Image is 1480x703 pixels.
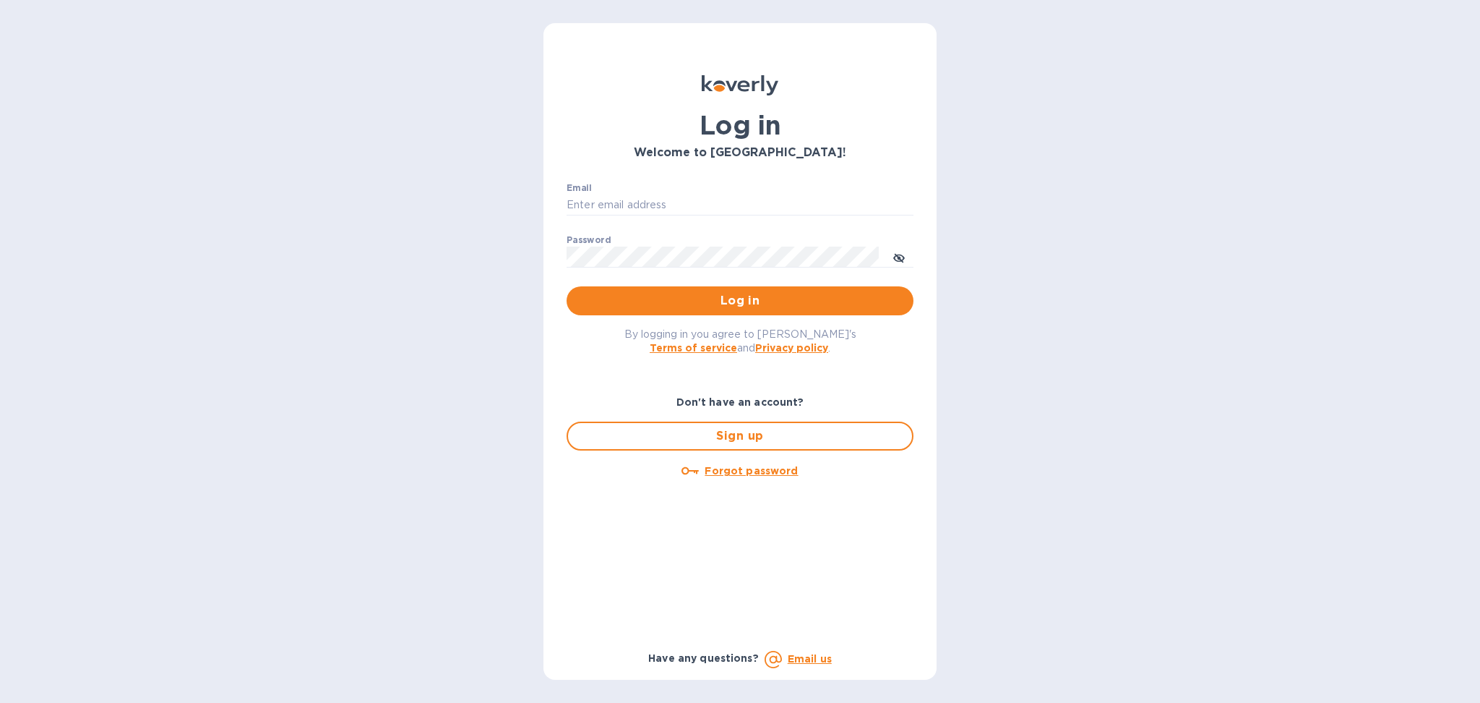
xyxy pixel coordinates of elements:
[567,195,913,216] input: Enter email address
[567,422,913,451] button: Sign up
[705,465,798,477] u: Forgot password
[650,342,737,354] a: Terms of service
[648,652,759,664] b: Have any questions?
[578,292,902,310] span: Log in
[702,75,778,95] img: Koverly
[624,328,856,354] span: By logging in you agree to [PERSON_NAME]'s and .
[885,242,913,271] button: toggle password visibility
[567,146,913,160] h3: Welcome to [GEOGRAPHIC_DATA]!
[580,427,900,445] span: Sign up
[567,184,592,192] label: Email
[567,236,611,244] label: Password
[755,342,828,354] a: Privacy policy
[676,396,804,408] b: Don't have an account?
[567,110,913,140] h1: Log in
[567,286,913,315] button: Log in
[788,653,832,665] a: Email us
